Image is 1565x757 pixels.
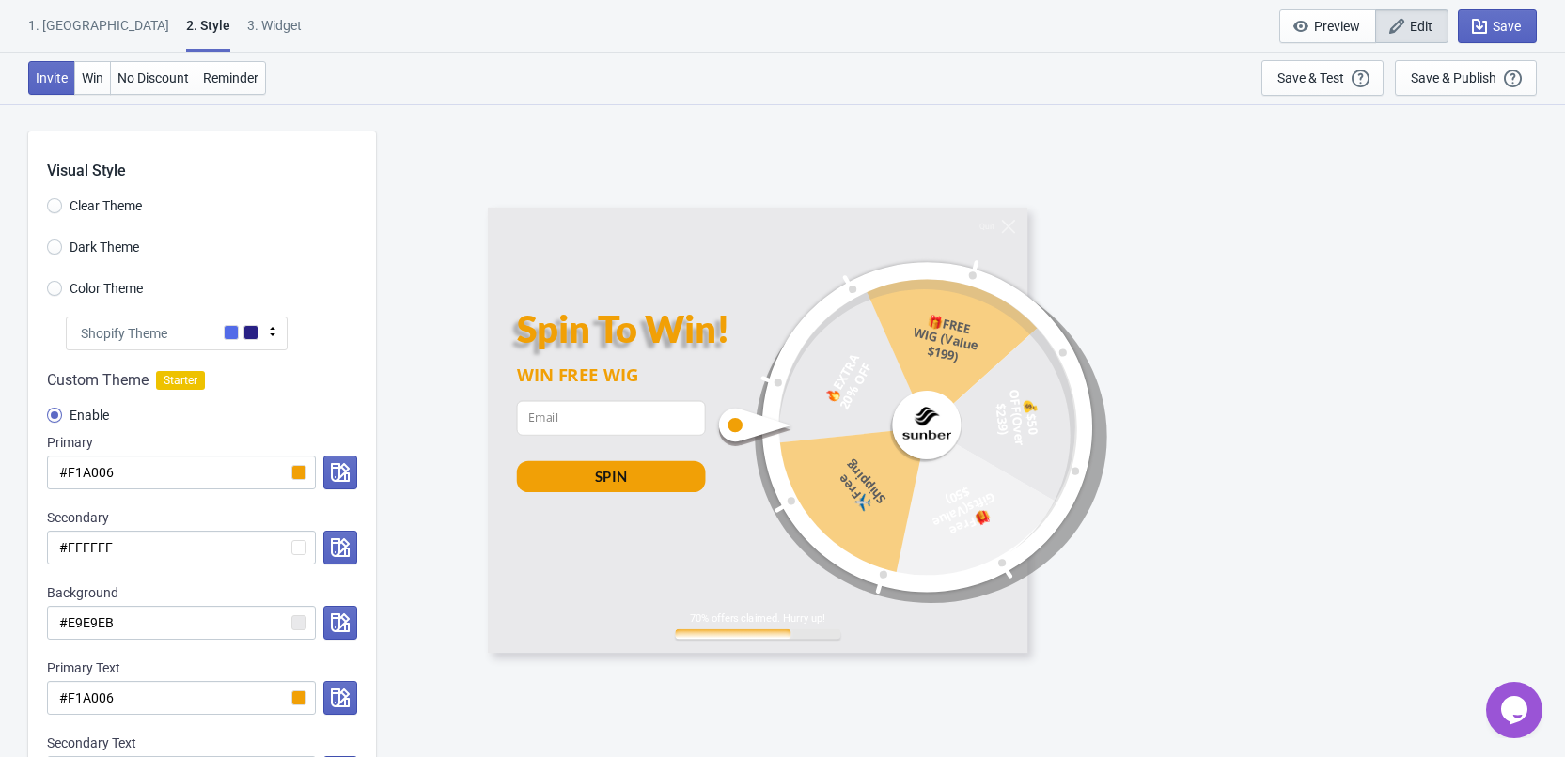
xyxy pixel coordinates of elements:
[117,70,189,85] span: No Discount
[81,324,167,343] span: Shopify Theme
[1493,19,1521,34] span: Save
[28,61,75,95] button: Invite
[1314,19,1360,34] span: Preview
[70,238,139,256] span: Dark Theme
[82,70,103,85] span: Win
[1486,682,1546,738] iframe: chat widget
[516,400,705,435] input: Email
[1458,9,1537,43] button: Save
[978,222,994,231] div: Quit
[247,16,302,49] div: 3. Widget
[28,16,169,49] div: 1. [GEOGRAPHIC_DATA]
[203,70,258,85] span: Reminder
[74,61,111,95] button: Win
[1395,60,1537,96] button: Save & Publish
[1261,60,1384,96] button: Save & Test
[156,371,205,390] span: Starter
[516,363,705,386] div: WIN FREE WIG
[47,131,376,182] div: Visual Style
[1277,70,1344,85] div: Save & Test
[47,583,357,602] div: Background
[36,70,68,85] span: Invite
[1410,19,1432,34] span: Edit
[1279,9,1376,43] button: Preview
[595,466,626,485] div: SPIN
[196,61,266,95] button: Reminder
[70,406,109,425] span: Enable
[47,508,357,527] div: Secondary
[516,306,743,350] div: Spin To Win!
[1411,70,1496,85] div: Save & Publish
[70,196,142,215] span: Clear Theme
[70,279,143,298] span: Color Theme
[675,611,840,624] div: 70% offers claimed. Hurry up!
[186,16,230,52] div: 2 . Style
[47,658,357,677] div: Primary Text
[1375,9,1448,43] button: Edit
[47,433,357,452] div: Primary
[47,369,149,392] span: Custom Theme
[110,61,196,95] button: No Discount
[47,734,357,752] div: Secondary Text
